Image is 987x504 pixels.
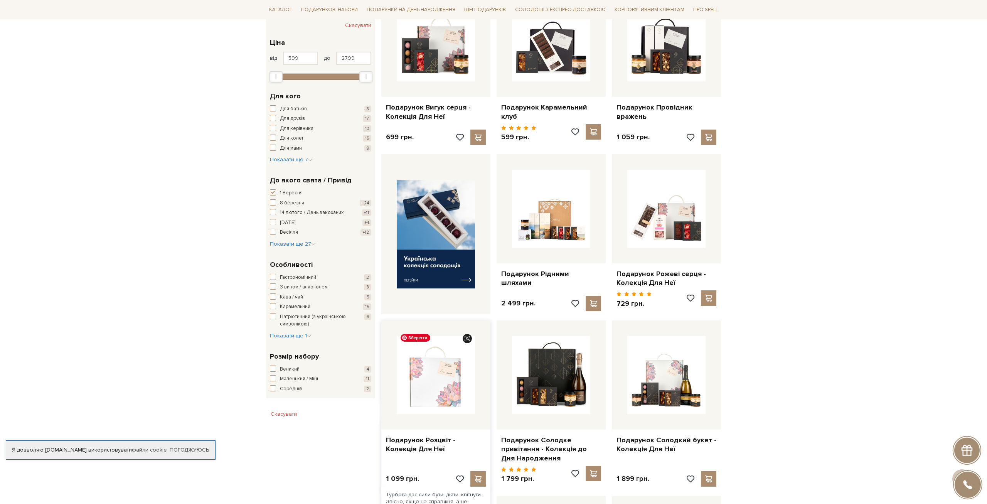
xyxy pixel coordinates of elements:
[363,135,371,142] span: 15
[270,385,371,393] button: Середній 2
[397,336,475,414] img: Подарунок Розцвіт - Колекція Для Неї
[690,4,721,16] span: Про Spell
[270,199,371,207] button: 8 березня +24
[132,447,167,453] a: файли cookie
[336,52,371,65] input: Ціна
[501,270,601,288] a: Подарунок Рідними шляхами
[6,447,215,453] div: Я дозволяю [DOMAIN_NAME] використовувати
[270,283,371,291] button: З вином / алкоголем 3
[280,385,302,393] span: Середній
[616,436,716,454] a: Подарунок Солодкий букет - Колекція Для Неї
[363,303,371,310] span: 15
[362,219,371,226] span: +4
[270,366,371,373] button: Великий 4
[364,284,371,290] span: 3
[270,313,371,328] button: Патріотичний (з українською символікою) 6
[364,314,371,320] span: 6
[280,125,313,133] span: Для керівника
[270,240,316,248] button: Показати ще 27
[501,133,536,142] p: 599 грн.
[280,366,300,373] span: Великий
[270,241,316,247] span: Показати ще 27
[270,175,352,185] span: До якого свята / Привід
[270,375,371,383] button: Маленький / Міні 11
[616,299,652,308] p: 729 грн.
[364,366,371,373] span: 4
[386,133,414,142] p: 699 грн.
[364,4,458,16] span: Подарунки на День народження
[616,270,716,288] a: Подарунок Рожеві серця - Колекція Для Неї
[266,408,301,420] button: Скасувати
[280,283,328,291] span: З вином / алкоголем
[270,274,371,281] button: Гастрономічний 2
[512,3,609,16] a: Солодощі з експрес-доставкою
[270,145,371,152] button: Для мами 9
[280,189,303,197] span: 1 Вересня
[283,52,318,65] input: Ціна
[386,103,486,121] a: Подарунок Вигук серця - Колекція Для Неї
[616,133,650,142] p: 1 059 грн.
[363,125,371,132] span: 10
[345,19,371,32] button: Скасувати
[364,294,371,300] span: 5
[280,105,307,113] span: Для батьків
[280,135,304,142] span: Для колег
[280,293,303,301] span: Кава / чай
[611,3,687,16] a: Корпоративним клієнтам
[270,293,371,301] button: Кава / чай 5
[270,91,301,101] span: Для кого
[324,55,330,62] span: до
[280,313,350,328] span: Патріотичний (з українською символікою)
[362,209,371,216] span: +11
[270,189,371,197] button: 1 Вересня
[270,156,313,164] button: Показати ще 7
[270,115,371,123] button: Для друзів 17
[364,386,371,392] span: 2
[360,200,371,206] span: +24
[270,55,277,62] span: від
[364,106,371,112] span: 8
[270,135,371,142] button: Для колег 15
[280,145,302,152] span: Для мами
[270,125,371,133] button: Для керівника 10
[364,376,371,382] span: 11
[280,219,295,227] span: [DATE]
[501,474,536,483] p: 1 799 грн.
[270,156,313,163] span: Показати ще 7
[397,180,475,288] img: banner
[270,303,371,311] button: Карамельний 15
[461,4,509,16] span: Ідеї подарунків
[364,274,371,281] span: 2
[270,332,312,340] button: Показати ще 1
[270,105,371,113] button: Для батьків 8
[270,37,285,48] span: Ціна
[280,274,316,281] span: Гастрономічний
[364,145,371,152] span: 9
[298,4,361,16] span: Подарункові набори
[270,219,371,227] button: [DATE] +4
[363,115,371,122] span: 17
[280,199,304,207] span: 8 березня
[501,436,601,463] a: Подарунок Солодке привітання - Колекція до Дня Народження
[359,71,372,82] div: Max
[170,447,209,453] a: Погоджуюсь
[280,375,318,383] span: Маленький / Міні
[401,334,430,342] span: Зберегти
[280,115,305,123] span: Для друзів
[270,260,313,270] span: Особливості
[386,474,419,483] p: 1 099 грн.
[386,436,486,454] a: Подарунок Розцвіт - Колекція Для Неї
[501,299,536,308] p: 2 499 грн.
[616,474,649,483] p: 1 899 грн.
[270,209,371,217] button: 14 лютого / День закоханих +11
[501,103,601,121] a: Подарунок Карамельний клуб
[270,229,371,236] button: Весілля +12
[266,4,295,16] span: Каталог
[269,71,283,82] div: Min
[280,209,344,217] span: 14 лютого / День закоханих
[360,229,371,236] span: +12
[616,103,716,121] a: Подарунок Провідник вражень
[280,229,298,236] span: Весілля
[280,303,310,311] span: Карамельний
[270,332,312,339] span: Показати ще 1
